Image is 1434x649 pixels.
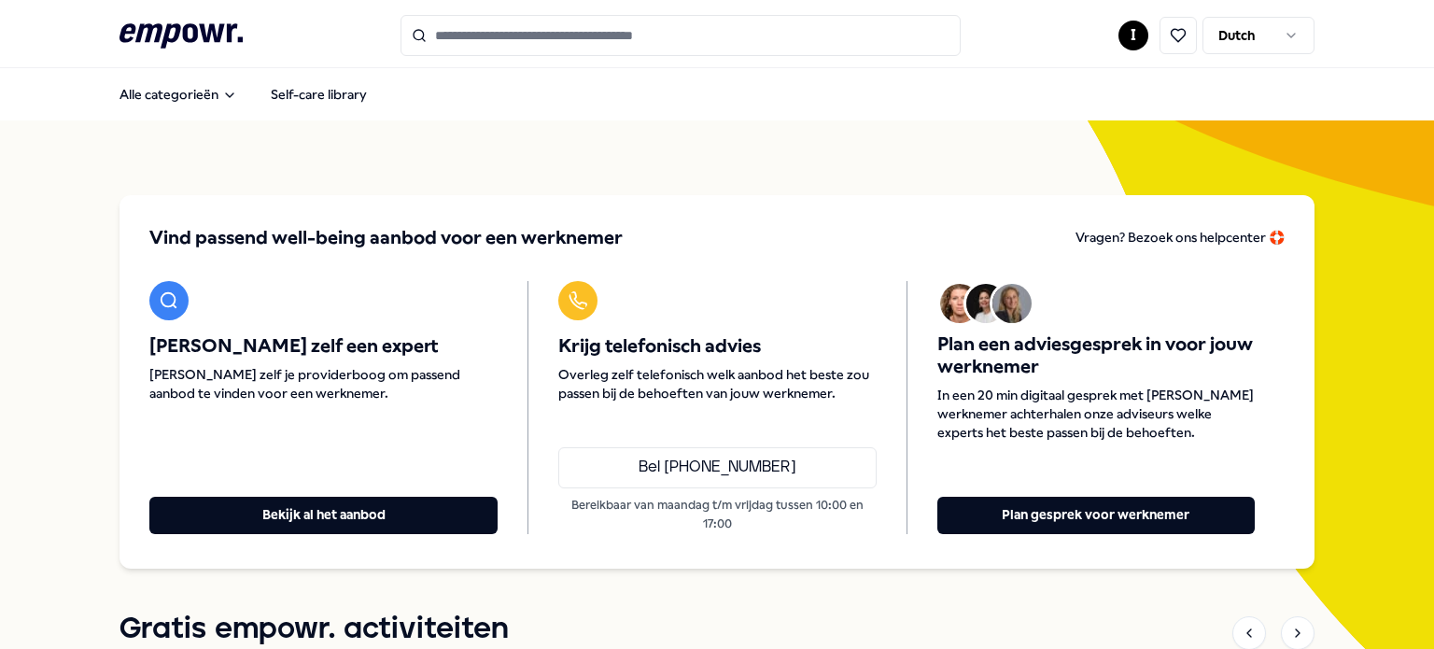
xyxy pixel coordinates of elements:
img: Avatar [940,284,979,323]
span: [PERSON_NAME] zelf je providerboog om passend aanbod te vinden voor een werknemer. [149,365,498,402]
span: [PERSON_NAME] zelf een expert [149,335,498,358]
span: Vragen? Bezoek ons helpcenter 🛟 [1075,230,1285,245]
span: Plan een adviesgesprek in voor jouw werknemer [937,333,1255,378]
img: Avatar [992,284,1032,323]
p: Bereikbaar van maandag t/m vrijdag tussen 10:00 en 17:00 [558,496,876,534]
a: Bel [PHONE_NUMBER] [558,447,876,488]
span: Overleg zelf telefonisch welk aanbod het beste zou passen bij de behoeften van jouw werknemer. [558,365,876,402]
img: Avatar [966,284,1005,323]
span: Krijg telefonisch advies [558,335,876,358]
nav: Main [105,76,382,113]
a: Self-care library [256,76,382,113]
a: Vragen? Bezoek ons helpcenter 🛟 [1075,225,1285,251]
button: Alle categorieën [105,76,252,113]
button: Bekijk al het aanbod [149,497,498,534]
span: Vind passend well-being aanbod voor een werknemer [149,225,623,251]
input: Search for products, categories or subcategories [401,15,961,56]
button: Plan gesprek voor werknemer [937,497,1255,534]
button: I [1118,21,1148,50]
span: In een 20 min digitaal gesprek met [PERSON_NAME] werknemer achterhalen onze adviseurs welke exper... [937,386,1255,442]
